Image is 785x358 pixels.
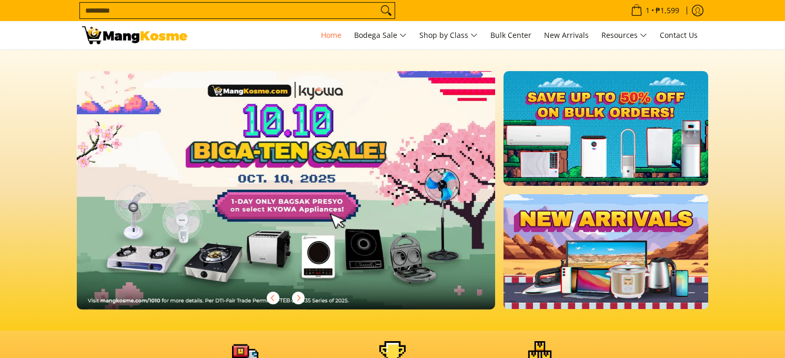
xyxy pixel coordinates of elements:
[660,30,698,40] span: Contact Us
[596,21,652,49] a: Resources
[378,3,395,18] button: Search
[316,21,347,49] a: Home
[349,21,412,49] a: Bodega Sale
[414,21,483,49] a: Shop by Class
[655,21,703,49] a: Contact Us
[354,29,407,42] span: Bodega Sale
[261,286,285,310] button: Previous
[539,21,594,49] a: New Arrivals
[601,29,647,42] span: Resources
[490,30,531,40] span: Bulk Center
[198,21,703,49] nav: Main Menu
[82,26,187,44] img: Mang Kosme: Your Home Appliances Warehouse Sale Partner!
[287,286,310,310] button: Next
[77,71,529,326] a: More
[321,30,341,40] span: Home
[485,21,537,49] a: Bulk Center
[654,7,681,14] span: ₱1,599
[628,5,682,16] span: •
[419,29,478,42] span: Shop by Class
[544,30,589,40] span: New Arrivals
[644,7,651,14] span: 1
